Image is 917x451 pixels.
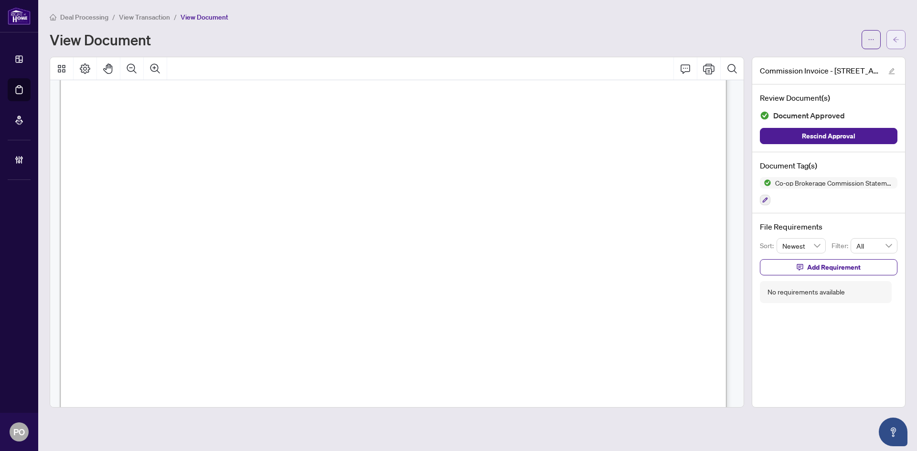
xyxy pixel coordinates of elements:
div: No requirements available [768,287,845,297]
img: Document Status [760,111,769,120]
img: Status Icon [760,177,771,189]
p: Filter: [832,241,851,251]
span: PO [13,425,25,439]
span: All [856,239,892,253]
span: Newest [782,239,821,253]
h4: Document Tag(s) [760,160,897,171]
button: Rescind Approval [760,128,897,144]
span: edit [888,68,895,74]
span: ellipsis [868,36,874,43]
span: home [50,14,56,21]
li: / [174,11,177,22]
span: View Document [181,13,228,21]
span: Document Approved [773,109,845,122]
span: View Transaction [119,13,170,21]
h4: Review Document(s) [760,92,897,104]
span: Deal Processing [60,13,108,21]
button: Open asap [879,418,907,446]
h1: View Document [50,32,151,47]
li: / [112,11,115,22]
span: Commission Invoice - [STREET_ADDRESS]pdf [760,65,879,76]
span: arrow-left [893,36,899,43]
h4: File Requirements [760,221,897,232]
span: Add Requirement [807,260,861,275]
span: Co-op Brokerage Commission Statement [771,179,897,186]
p: Sort: [760,241,777,251]
span: Rescind Approval [802,128,855,144]
img: logo [8,7,31,25]
button: Add Requirement [760,259,897,275]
